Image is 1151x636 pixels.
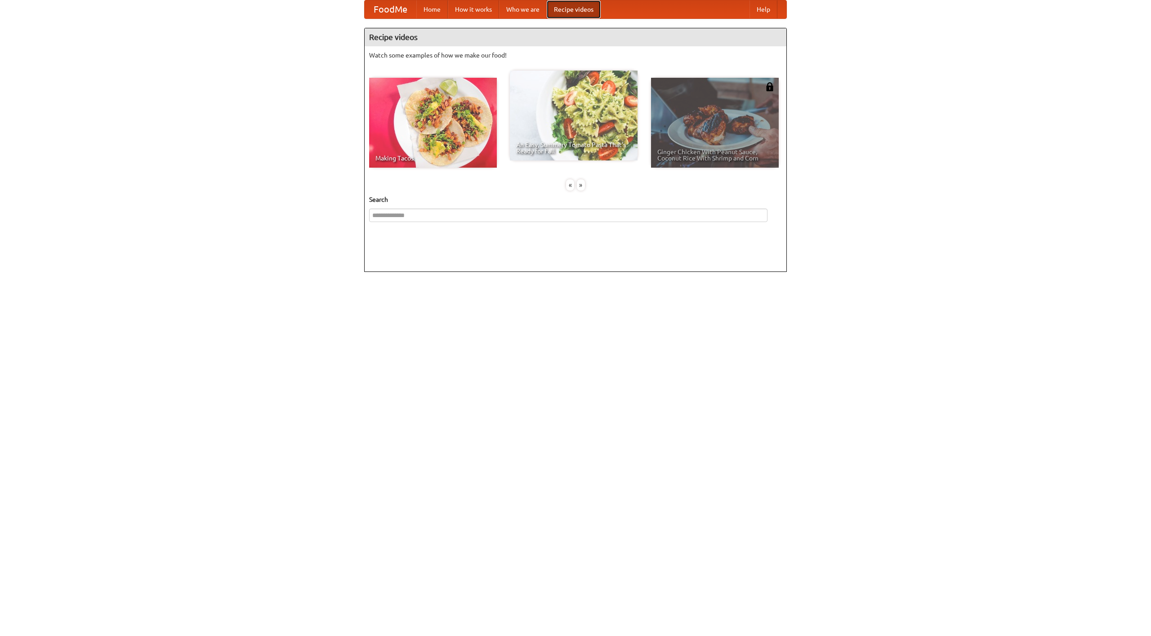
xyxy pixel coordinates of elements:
img: 483408.png [765,82,774,91]
a: An Easy, Summery Tomato Pasta That's Ready for Fall [510,71,638,160]
a: How it works [448,0,499,18]
span: Making Tacos [375,155,491,161]
a: FoodMe [365,0,416,18]
div: « [566,179,574,191]
div: » [577,179,585,191]
span: An Easy, Summery Tomato Pasta That's Ready for Fall [516,142,631,154]
a: Who we are [499,0,547,18]
a: Making Tacos [369,78,497,168]
a: Help [749,0,777,18]
a: Home [416,0,448,18]
a: Recipe videos [547,0,601,18]
h5: Search [369,195,782,204]
p: Watch some examples of how we make our food! [369,51,782,60]
h4: Recipe videos [365,28,786,46]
